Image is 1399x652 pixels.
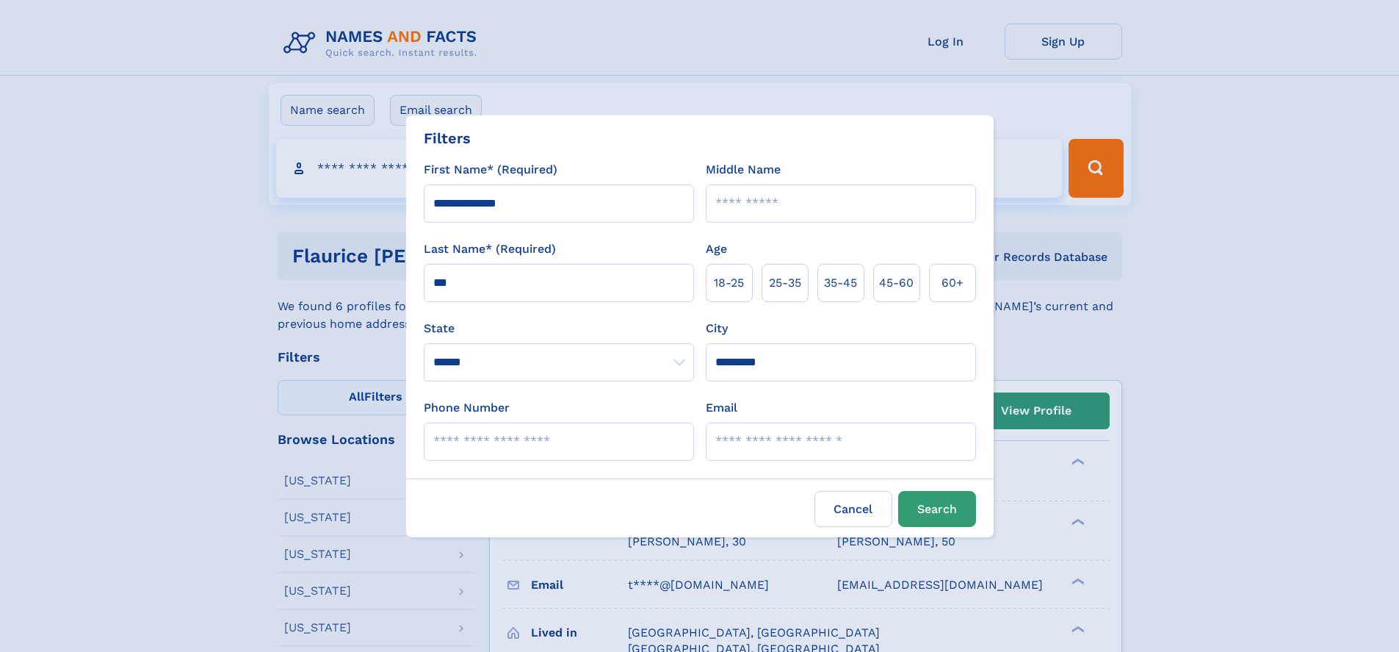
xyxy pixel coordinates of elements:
span: 18‑25 [714,274,744,292]
label: Middle Name [706,161,781,179]
div: Filters [424,127,471,149]
label: Last Name* (Required) [424,240,556,258]
label: First Name* (Required) [424,161,557,179]
label: City [706,320,728,337]
button: Search [898,491,976,527]
span: 25‑35 [769,274,801,292]
label: State [424,320,694,337]
span: 60+ [941,274,964,292]
label: Age [706,240,727,258]
label: Phone Number [424,399,510,417]
span: 35‑45 [824,274,857,292]
span: 45‑60 [879,274,914,292]
label: Email [706,399,737,417]
label: Cancel [814,491,892,527]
